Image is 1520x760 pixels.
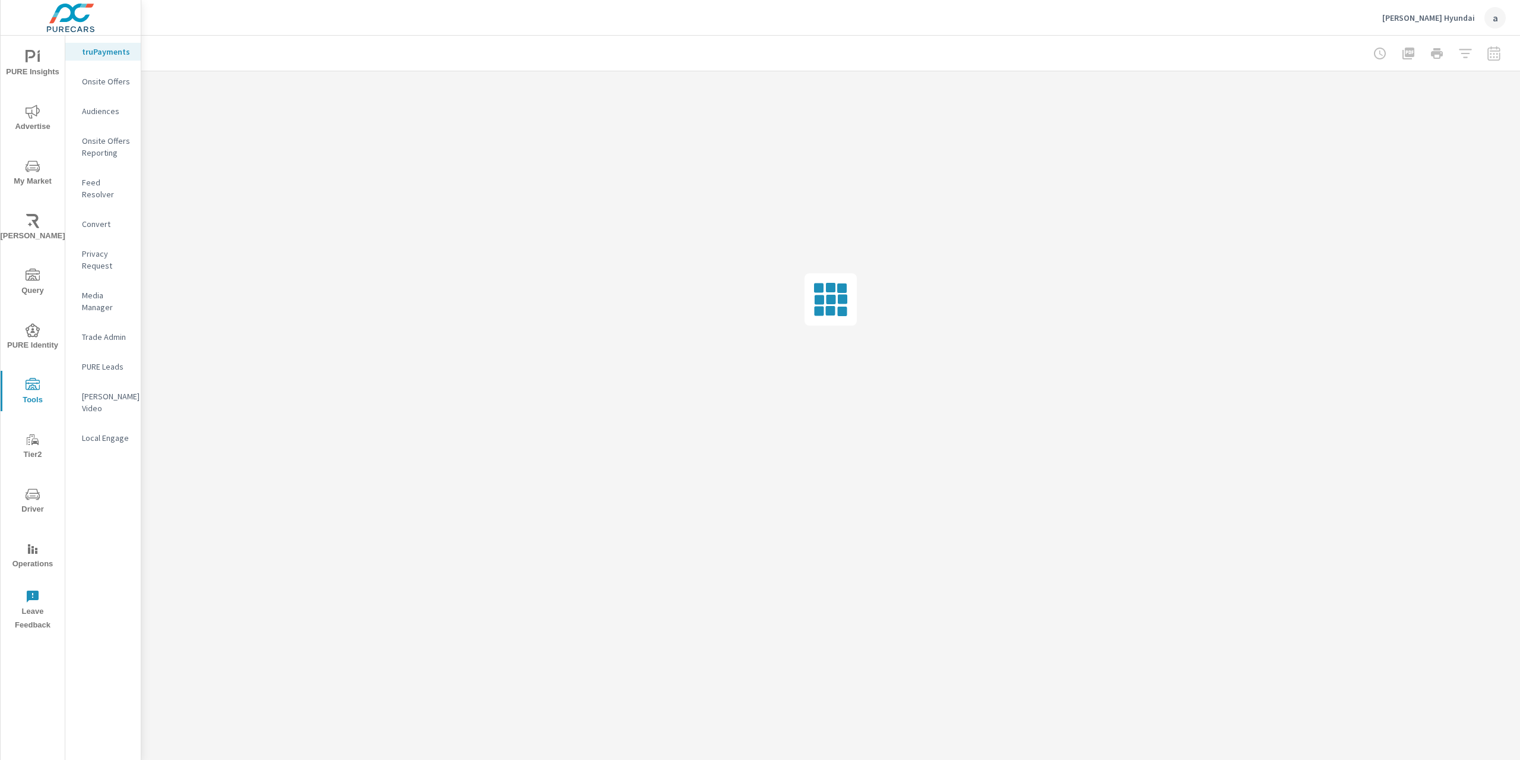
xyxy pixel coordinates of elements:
[65,328,141,346] div: Trade Admin
[82,218,131,230] p: Convert
[65,429,141,447] div: Local Engage
[82,46,131,58] p: truPayments
[65,72,141,90] div: Onsite Offers
[82,135,131,159] p: Onsite Offers Reporting
[4,378,61,407] span: Tools
[82,105,131,117] p: Audiences
[4,323,61,352] span: PURE Identity
[4,542,61,571] span: Operations
[65,215,141,233] div: Convert
[65,43,141,61] div: truPayments
[65,387,141,417] div: [PERSON_NAME] Video
[82,75,131,87] p: Onsite Offers
[65,286,141,316] div: Media Manager
[65,358,141,376] div: PURE Leads
[4,159,61,188] span: My Market
[65,174,141,203] div: Feed Resolver
[65,132,141,162] div: Onsite Offers Reporting
[82,248,131,272] p: Privacy Request
[82,432,131,444] p: Local Engage
[65,245,141,275] div: Privacy Request
[4,214,61,243] span: [PERSON_NAME]
[82,390,131,414] p: [PERSON_NAME] Video
[4,433,61,462] span: Tier2
[65,102,141,120] div: Audiences
[1382,12,1475,23] p: [PERSON_NAME] Hyundai
[1484,7,1506,29] div: a
[4,589,61,632] span: Leave Feedback
[82,176,131,200] p: Feed Resolver
[4,269,61,298] span: Query
[4,487,61,516] span: Driver
[82,331,131,343] p: Trade Admin
[4,50,61,79] span: PURE Insights
[4,105,61,134] span: Advertise
[82,361,131,373] p: PURE Leads
[1,36,65,637] div: nav menu
[82,289,131,313] p: Media Manager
